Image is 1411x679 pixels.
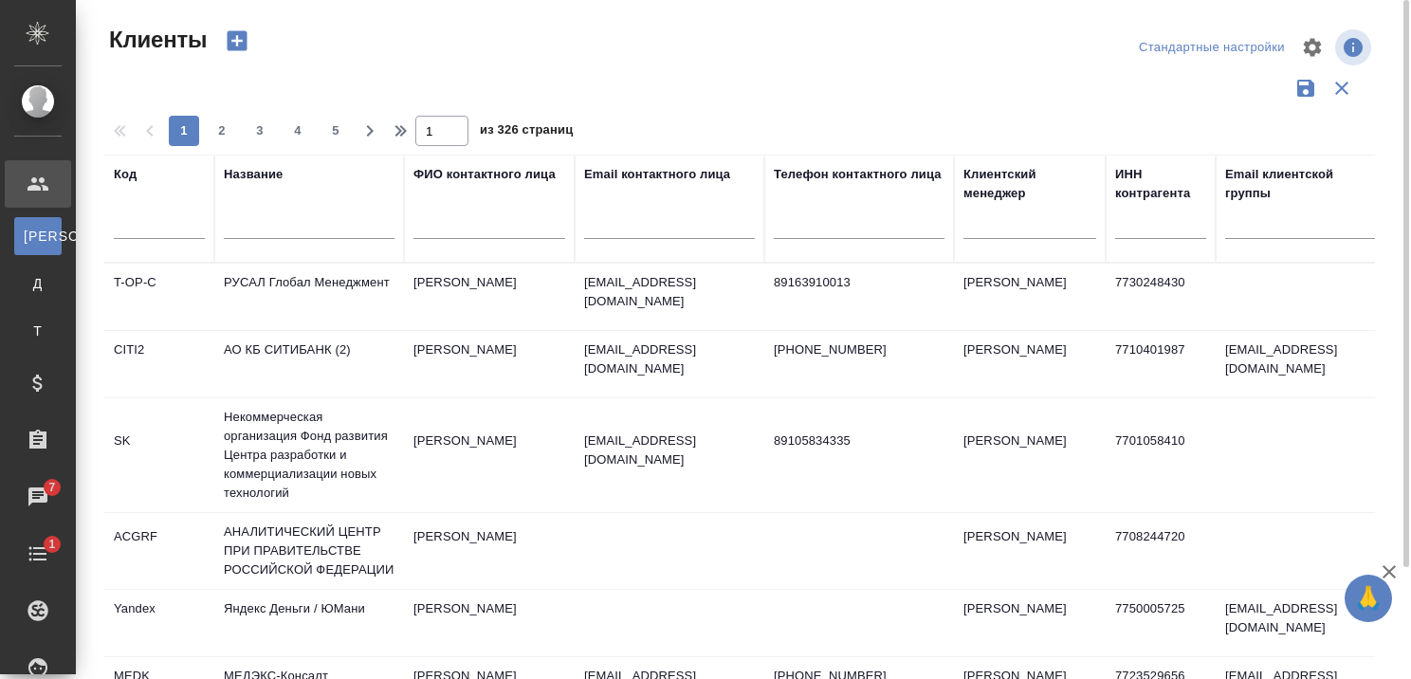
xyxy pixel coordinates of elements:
[104,518,214,584] td: ACGRF
[104,25,207,55] span: Клиенты
[1216,590,1386,656] td: [EMAIL_ADDRESS][DOMAIN_NAME]
[214,264,404,330] td: РУСАЛ Глобал Менеджмент
[1216,331,1386,397] td: [EMAIL_ADDRESS][DOMAIN_NAME]
[1345,575,1392,622] button: 🙏
[1134,33,1290,63] div: split button
[404,264,575,330] td: [PERSON_NAME]
[404,331,575,397] td: [PERSON_NAME]
[1335,29,1375,65] span: Посмотреть информацию
[584,431,755,469] p: [EMAIL_ADDRESS][DOMAIN_NAME]
[954,331,1106,397] td: [PERSON_NAME]
[954,422,1106,488] td: [PERSON_NAME]
[283,121,313,140] span: 4
[1115,165,1206,203] div: ИНН контрагента
[283,116,313,146] button: 4
[104,590,214,656] td: Yandex
[1352,578,1384,618] span: 🙏
[1106,518,1216,584] td: 7708244720
[24,274,52,293] span: Д
[404,590,575,656] td: [PERSON_NAME]
[214,25,260,57] button: Создать
[413,165,556,184] div: ФИО контактного лица
[584,165,730,184] div: Email контактного лица
[24,227,52,246] span: [PERSON_NAME]
[480,119,573,146] span: из 326 страниц
[321,116,351,146] button: 5
[1324,70,1360,106] button: Сбросить фильтры
[1106,590,1216,656] td: 7750005725
[214,513,404,589] td: АНАЛИТИЧЕСКИЙ ЦЕНТР ПРИ ПРАВИТЕЛЬСТВЕ РОССИЙСКОЙ ФЕДЕРАЦИИ
[1290,25,1335,70] span: Настроить таблицу
[774,273,944,292] p: 89163910013
[14,312,62,350] a: Т
[774,431,944,450] p: 89105834335
[214,331,404,397] td: АО КБ СИТИБАНК (2)
[114,165,137,184] div: Код
[954,518,1106,584] td: [PERSON_NAME]
[954,590,1106,656] td: [PERSON_NAME]
[207,116,237,146] button: 2
[584,273,755,311] p: [EMAIL_ADDRESS][DOMAIN_NAME]
[5,473,71,521] a: 7
[963,165,1096,203] div: Клиентский менеджер
[5,530,71,578] a: 1
[774,340,944,359] p: [PHONE_NUMBER]
[214,590,404,656] td: Яндекс Деньги / ЮМани
[24,321,52,340] span: Т
[14,217,62,255] a: [PERSON_NAME]
[1106,422,1216,488] td: 7701058410
[104,331,214,397] td: CITI2
[1288,70,1324,106] button: Сохранить фильтры
[1225,165,1377,203] div: Email клиентской группы
[954,264,1106,330] td: [PERSON_NAME]
[37,478,66,497] span: 7
[321,121,351,140] span: 5
[404,518,575,584] td: [PERSON_NAME]
[404,422,575,488] td: [PERSON_NAME]
[245,121,275,140] span: 3
[14,265,62,303] a: Д
[245,116,275,146] button: 3
[207,121,237,140] span: 2
[104,264,214,330] td: T-OP-C
[104,422,214,488] td: SK
[1106,264,1216,330] td: 7730248430
[214,398,404,512] td: Некоммерческая организация Фонд развития Центра разработки и коммерциализации новых технологий
[224,165,283,184] div: Название
[584,340,755,378] p: [EMAIL_ADDRESS][DOMAIN_NAME]
[774,165,942,184] div: Телефон контактного лица
[37,535,66,554] span: 1
[1106,331,1216,397] td: 7710401987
